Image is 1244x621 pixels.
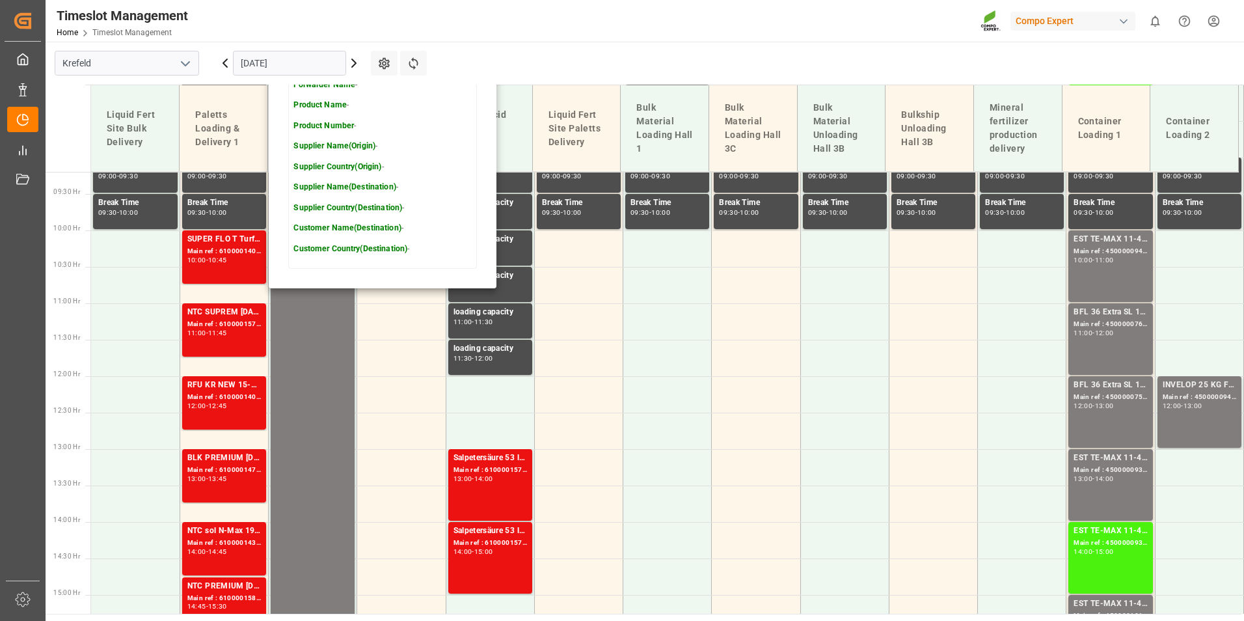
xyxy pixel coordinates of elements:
div: 09:00 [630,173,649,179]
div: 09:30 [98,210,117,215]
div: - [117,173,119,179]
div: EST TE-MAX 11-48 20kg (x45) ES, PT MTO [1074,598,1147,611]
span: 12:30 Hr [53,407,80,414]
div: 09:30 [208,173,227,179]
div: 14:45 [187,603,206,609]
div: BLK PREMIUM [DATE] 25kg(x60)ES,IT,PT,SI [187,452,261,465]
div: 09:30 [985,210,1004,215]
div: Liquid Fert Site Bulk Delivery [101,103,169,154]
div: 13:00 [453,476,472,482]
div: 09:30 [542,210,561,215]
div: - [206,173,208,179]
div: INVELOP 25 KG FOL WW blank [1163,379,1236,392]
div: Liquid Fert Site Paletts Delivery [543,103,610,154]
input: DD.MM.YYYY [233,51,346,76]
div: 09:30 [1006,173,1025,179]
div: Main ref : 4500000944, 2000000971 [1163,392,1236,403]
div: - [1181,210,1183,215]
div: 09:00 [897,173,915,179]
div: Main ref : 6100001404, 2000001235; [187,246,261,257]
div: 10:00 [651,210,670,215]
div: Break Time [985,197,1059,210]
div: BFL 36 Extra SL 10L (x60) EN,TR MTO [1074,379,1147,392]
p: - [293,120,434,132]
div: Main ref : 6100001579, 2000001349 [453,465,527,476]
div: - [826,173,828,179]
div: Mineral fertilizer production delivery [984,96,1051,161]
div: Break Time [897,197,970,210]
div: Bulk Material Loading Hall 1 [631,96,698,161]
span: 10:00 Hr [53,225,80,232]
div: 11:00 [1074,330,1092,336]
span: 12:00 Hr [53,370,80,378]
div: 09:30 [808,210,827,215]
div: Main ref : 4500000934, 2000000976 [1074,538,1147,549]
div: 13:45 [208,476,227,482]
div: loading capacity [453,342,527,355]
strong: Customer Country(Destination) [293,244,407,253]
div: 09:00 [1074,173,1092,179]
div: 11:30 [453,355,472,361]
strong: Forwarder Name [293,80,355,89]
div: 10:00 [208,210,227,215]
div: - [1092,549,1094,555]
div: 10:00 [1074,257,1092,263]
strong: Supplier Country(Destination) [293,203,402,212]
div: Bulk Material Unloading Hall 3B [808,96,875,161]
div: Main ref : 6100001587, 2000000928 [187,593,261,604]
div: - [117,210,119,215]
div: 11:00 [453,319,472,325]
div: EST TE-MAX 11-48 20kg (x56) WW [1074,233,1147,246]
div: Salpetersäure 53 lose [453,525,527,538]
div: - [1092,476,1094,482]
div: 13:00 [187,476,206,482]
div: - [826,210,828,215]
button: open menu [175,53,195,74]
div: - [1092,403,1094,409]
div: 14:45 [208,549,227,555]
div: - [1092,210,1094,215]
div: Main ref : 6100001578, 2000001347 [453,538,527,549]
span: 13:30 Hr [53,480,80,487]
p: - [293,79,434,91]
div: 13:00 [1095,403,1114,409]
span: 09:30 Hr [53,188,80,195]
div: Bulk Material Loading Hall 3C [720,96,787,161]
div: 09:30 [563,173,582,179]
div: 09:00 [542,173,561,179]
div: - [1004,173,1006,179]
div: 10:00 [119,210,138,215]
div: - [738,173,740,179]
span: 10:30 Hr [53,261,80,268]
div: 09:00 [808,173,827,179]
div: 09:00 [98,173,117,179]
div: Main ref : 6100001403, 2000000962; [187,392,261,403]
div: - [1092,330,1094,336]
div: 11:30 [474,319,493,325]
strong: Product Name [293,100,347,109]
div: - [206,476,208,482]
div: RFU KR NEW 15-5-8 15kg (x60) DE,AT;FLO T PERM [DATE] 25kg (x40) INT;NTC SUPREM [DATE] 25kg (x40)A... [187,379,261,392]
div: Compo Expert [1010,12,1135,31]
div: 09:30 [651,173,670,179]
div: Main ref : 4500000760, 2000000600 [1074,319,1147,330]
div: 12:00 [1163,403,1182,409]
div: EST TE-MAX 11-48 20kg (x56) WW [1074,452,1147,465]
div: NTC PREMIUM [DATE]+3+TE 600kg BB [187,580,261,593]
div: Break Time [1163,197,1236,210]
div: 09:30 [740,173,759,179]
p: - [293,141,434,152]
span: 11:30 Hr [53,334,80,341]
div: Break Time [808,197,882,210]
div: 13:00 [1074,476,1092,482]
div: - [1181,173,1183,179]
div: 14:00 [1095,476,1114,482]
div: 12:00 [1095,330,1114,336]
div: Break Time [630,197,704,210]
div: - [206,603,208,609]
strong: Product Number [293,121,354,130]
div: 12:00 [187,403,206,409]
p: - [293,202,434,214]
span: 14:00 Hr [53,516,80,523]
input: Type to search/select [55,51,199,76]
